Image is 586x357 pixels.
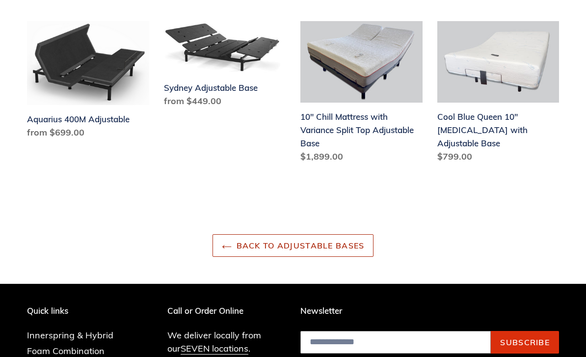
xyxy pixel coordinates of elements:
[27,330,113,341] a: Innerspring & Hybrid
[27,21,149,143] a: Aquarius 400M Adjustable
[300,21,423,167] a: 10" Chill Mattress with Variance Split Top Adjustable Base
[300,331,491,354] input: Email address
[167,306,286,316] p: Call or Order Online
[300,306,559,316] p: Newsletter
[491,331,559,354] button: Subscribe
[437,21,559,167] a: Cool Blue Queen 10" Memory Foam with Adjustable Base
[500,337,550,347] span: Subscribe
[164,21,286,111] a: Sydney Adjustable Base
[167,329,286,355] p: We deliver locally from our .
[27,345,105,357] a: Foam Combination
[213,234,374,257] a: Back to Adjustable Bases
[27,306,128,316] p: Quick links
[181,343,248,355] a: SEVEN locations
